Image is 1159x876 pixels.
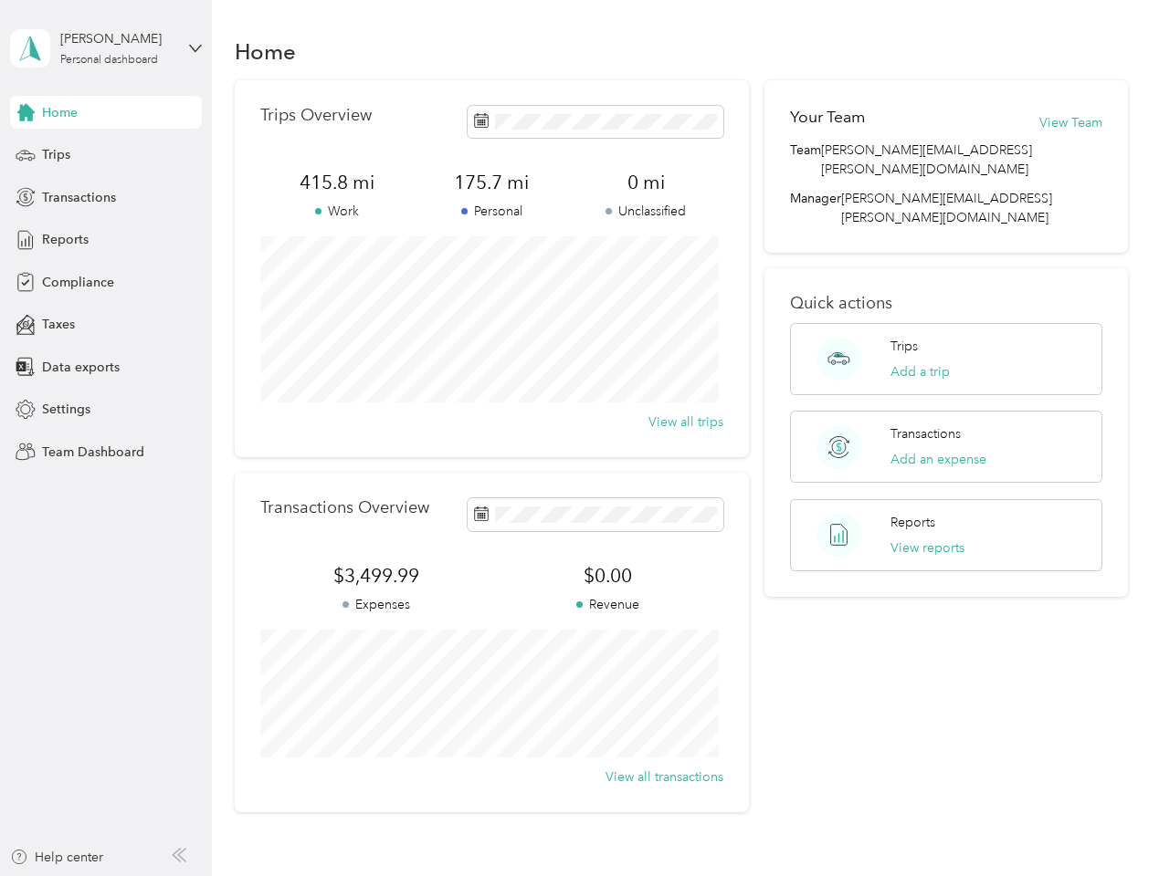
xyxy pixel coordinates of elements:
[60,55,158,66] div: Personal dashboard
[890,424,961,443] p: Transactions
[42,400,90,419] span: Settings
[260,563,492,589] span: $3,499.99
[260,170,415,195] span: 415.8 mi
[10,848,103,867] button: Help center
[569,202,723,221] p: Unclassified
[42,188,116,207] span: Transactions
[42,145,70,164] span: Trips
[260,595,492,614] p: Expenses
[790,106,865,129] h2: Your Team
[415,170,569,195] span: 175.7 mi
[491,563,723,589] span: $0.00
[890,538,964,558] button: View reports
[890,450,986,469] button: Add an expense
[890,337,918,356] p: Trips
[42,230,89,249] span: Reports
[890,513,935,532] p: Reports
[569,170,723,195] span: 0 mi
[42,103,78,122] span: Home
[790,189,841,227] span: Manager
[606,767,723,787] button: View all transactions
[415,202,569,221] p: Personal
[42,315,75,334] span: Taxes
[1039,113,1102,132] button: View Team
[841,191,1052,225] span: [PERSON_NAME][EMAIL_ADDRESS][PERSON_NAME][DOMAIN_NAME]
[42,358,120,377] span: Data exports
[42,273,114,292] span: Compliance
[260,106,372,125] p: Trips Overview
[260,202,415,221] p: Work
[890,362,950,381] button: Add a trip
[260,498,429,517] p: Transactions Overview
[790,294,1101,313] p: Quick actions
[790,141,821,179] span: Team
[648,412,723,432] button: View all trips
[235,42,296,61] h1: Home
[42,443,144,462] span: Team Dashboard
[60,29,174,48] div: [PERSON_NAME]
[821,141,1101,179] span: [PERSON_NAME][EMAIL_ADDRESS][PERSON_NAME][DOMAIN_NAME]
[491,595,723,614] p: Revenue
